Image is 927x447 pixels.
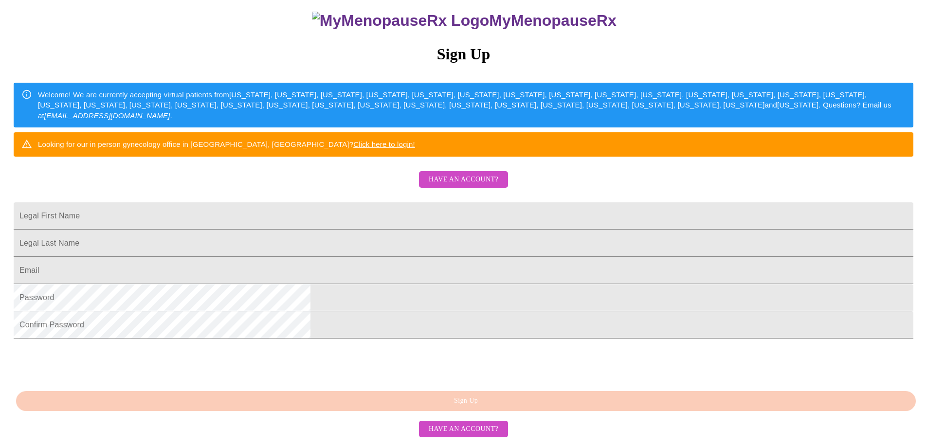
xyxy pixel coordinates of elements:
[14,343,162,381] iframe: reCAPTCHA
[15,12,914,30] h3: MyMenopauseRx
[312,12,489,30] img: MyMenopauseRx Logo
[14,45,913,63] h3: Sign Up
[353,140,415,148] a: Click here to login!
[38,86,906,125] div: Welcome! We are currently accepting virtual patients from [US_STATE], [US_STATE], [US_STATE], [US...
[429,423,498,435] span: Have an account?
[419,421,508,438] button: Have an account?
[417,424,510,432] a: Have an account?
[429,174,498,186] span: Have an account?
[44,111,170,120] em: [EMAIL_ADDRESS][DOMAIN_NAME]
[417,181,510,190] a: Have an account?
[38,135,415,153] div: Looking for our in person gynecology office in [GEOGRAPHIC_DATA], [GEOGRAPHIC_DATA]?
[419,171,508,188] button: Have an account?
